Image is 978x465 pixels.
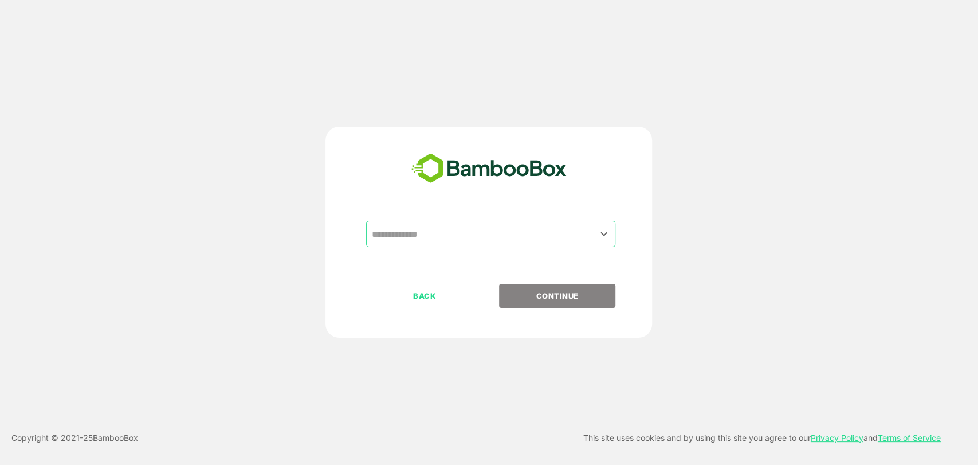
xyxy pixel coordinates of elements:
[367,290,482,302] p: BACK
[405,150,573,187] img: bamboobox
[500,290,615,302] p: CONTINUE
[583,431,941,445] p: This site uses cookies and by using this site you agree to our and
[499,284,615,308] button: CONTINUE
[11,431,138,445] p: Copyright © 2021- 25 BambooBox
[596,226,611,241] button: Open
[878,433,941,443] a: Terms of Service
[366,284,482,308] button: BACK
[811,433,863,443] a: Privacy Policy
